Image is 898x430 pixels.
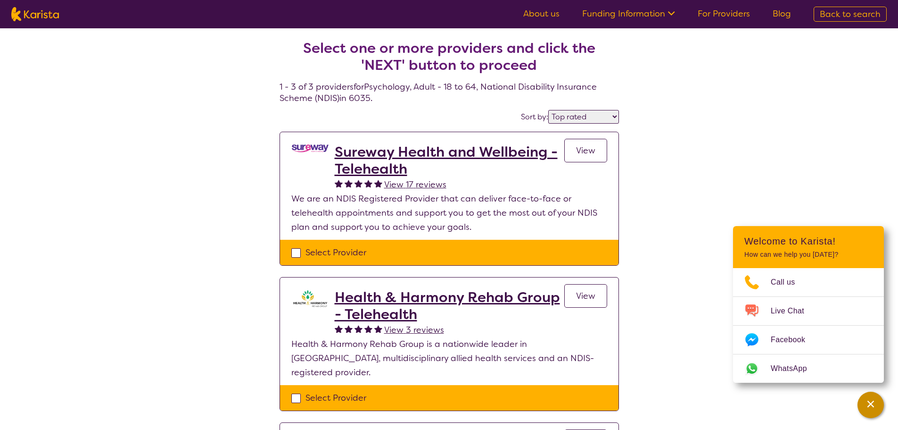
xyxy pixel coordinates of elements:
[744,236,873,247] h2: Welcome to Karista!
[364,325,372,333] img: fullstar
[354,325,362,333] img: fullstar
[771,362,818,376] span: WhatsApp
[857,392,884,418] button: Channel Menu
[345,179,353,187] img: fullstar
[384,177,446,192] a: View 17 reviews
[291,143,329,153] img: vgwqq8bzw4bddvbx0uac.png
[280,17,619,104] h4: 1 - 3 of 3 providers for Psychology , Adult - 18 to 64 , National Disability Insurance Scheme (ND...
[523,8,560,19] a: About us
[345,325,353,333] img: fullstar
[576,145,595,156] span: View
[733,226,884,383] div: Channel Menu
[11,7,59,21] img: Karista logo
[733,354,884,383] a: Web link opens in a new tab.
[335,179,343,187] img: fullstar
[814,7,887,22] a: Back to search
[384,323,444,337] a: View 3 reviews
[335,325,343,333] img: fullstar
[291,289,329,308] img: ztak9tblhgtrn1fit8ap.png
[364,179,372,187] img: fullstar
[564,284,607,308] a: View
[291,192,607,234] p: We are an NDIS Registered Provider that can deliver face-to-face or telehealth appointments and s...
[335,143,564,177] a: Sureway Health and Wellbeing - Telehealth
[564,139,607,162] a: View
[521,112,548,122] label: Sort by:
[374,325,382,333] img: fullstar
[820,8,881,20] span: Back to search
[291,337,607,379] p: Health & Harmony Rehab Group is a nationwide leader in [GEOGRAPHIC_DATA], multidisciplinary allie...
[335,289,564,323] a: Health & Harmony Rehab Group - Telehealth
[384,179,446,190] span: View 17 reviews
[698,8,750,19] a: For Providers
[374,179,382,187] img: fullstar
[771,275,807,289] span: Call us
[354,179,362,187] img: fullstar
[771,304,816,318] span: Live Chat
[733,268,884,383] ul: Choose channel
[744,251,873,259] p: How can we help you [DATE]?
[291,40,608,74] h2: Select one or more providers and click the 'NEXT' button to proceed
[582,8,675,19] a: Funding Information
[576,290,595,302] span: View
[384,324,444,336] span: View 3 reviews
[773,8,791,19] a: Blog
[771,333,816,347] span: Facebook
